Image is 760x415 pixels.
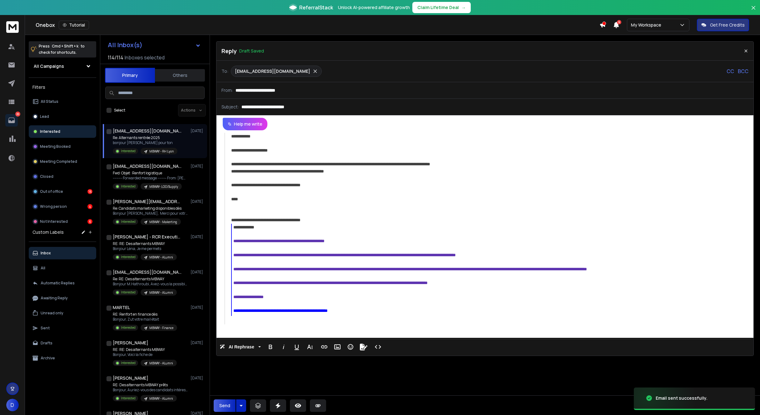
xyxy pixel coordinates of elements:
p: Archive [41,356,55,361]
p: Not Interested [40,219,68,224]
p: Draft Saved [239,48,264,54]
button: Archive [29,352,96,364]
p: Meeting Completed [40,159,77,164]
p: MBWAY - Finance [149,326,173,330]
p: Bonjour M.Hathroubi, Avez-vous la possibilité de [113,282,188,287]
p: [DATE] [191,376,205,381]
button: All Status [29,95,96,108]
p: From: [221,87,233,93]
p: 26 [15,112,20,117]
span: → [461,4,466,11]
div: Email sent successfully. [656,395,708,401]
button: Code View [372,341,384,353]
button: Tutorial [59,21,89,29]
p: Drafts [41,341,52,346]
button: D [6,399,19,411]
h1: [PERSON_NAME] [113,375,148,381]
button: Close banner [749,4,758,19]
p: RE: RE: Des alternants MBWAY [113,347,177,352]
p: Unread only [41,311,63,316]
h1: MARTEL [113,304,130,311]
p: Awaiting Reply [41,296,68,301]
p: [DATE] [191,164,205,169]
button: Not Interested6 [29,215,96,228]
h1: [PERSON_NAME][EMAIL_ADDRESS][DOMAIN_NAME] [113,198,181,205]
p: [EMAIL_ADDRESS][DOMAIN_NAME] [235,68,310,74]
div: 6 [87,219,92,224]
p: MBWAY - ALumni [149,396,173,401]
h1: All Inbox(s) [108,42,142,48]
p: My Workspace [631,22,664,28]
button: Insert Link (⌘K) [318,341,330,353]
p: Inbox [41,251,51,256]
p: Fwd: Objet : Renfort logistique [113,171,188,176]
button: Underline (⌘U) [291,341,303,353]
p: MBWAY - ALumni [149,361,173,366]
p: Interested [40,129,60,134]
button: Claim Lifetime Deal→ [412,2,471,13]
p: Reply [221,47,237,55]
p: Interested [121,219,136,224]
p: RE: Renfort en finance dès [113,312,177,317]
p: [DATE] [191,340,205,345]
button: Signature [358,341,370,353]
p: Automatic Replies [41,281,75,286]
button: Unread only [29,307,96,319]
p: ---------- Forwarded message --------- From: [PERSON_NAME] [113,176,188,181]
h1: [PERSON_NAME] [113,340,148,346]
p: RE: RE: Des alternants MBWAY [113,241,177,246]
h1: [EMAIL_ADDRESS][DOMAIN_NAME] [113,128,181,134]
span: AI Rephrase [227,344,256,350]
p: Lead [40,114,49,119]
button: Send [214,399,236,412]
p: Bonjour, Zut votre mail était [113,317,177,322]
p: [DATE] [191,234,205,239]
p: Interested [121,255,136,259]
p: MBWAY - ALumni [149,290,173,295]
p: Bonjour, Auriez-vous des candidats intéressés [113,387,188,392]
p: RE: Des alternants MBWAY prêts [113,382,188,387]
button: More Text [304,341,316,353]
p: [DATE] [191,199,205,204]
p: Bonjour, Voici la fiche de [113,352,177,357]
p: Unlock AI-powered affiliate growth [338,4,410,11]
h3: Inboxes selected [125,54,165,61]
p: Re: Candidats marketing disponibles dès [113,206,188,211]
h1: [EMAIL_ADDRESS][DOMAIN_NAME] [113,269,181,275]
p: MBWAY- LOG/Supply [149,184,178,189]
button: All [29,262,96,274]
p: MBWAY - RH Lyon [149,149,174,154]
p: Get Free Credits [710,22,745,28]
p: Closed [40,174,53,179]
button: Get Free Credits [697,19,749,31]
h3: Filters [29,83,96,92]
button: Insert Image (⌘P) [331,341,343,353]
div: 4 [87,204,92,209]
p: BCC [738,67,748,75]
p: Press to check for shortcuts. [39,43,85,56]
label: Select [114,108,125,113]
button: Lead [29,110,96,123]
h1: [PERSON_NAME] - RCR Executive [113,234,181,240]
h1: [EMAIL_ADDRESS][DOMAIN_NAME] [113,163,181,169]
span: ReferralStack [299,4,333,11]
div: 16 [87,189,92,194]
button: Sent [29,322,96,334]
p: Interested [121,149,136,153]
span: 9 [617,20,621,24]
p: To: [221,68,228,74]
button: Closed [29,170,96,183]
button: Inbox [29,247,96,259]
p: Re: RE: Des alternants MBWAY [113,277,188,282]
button: Others [155,68,205,82]
p: Re: Alternants rentrée 2025 [113,135,177,140]
p: [DATE] [191,305,205,310]
p: Interested [121,184,136,189]
button: AI Rephrase [218,341,262,353]
p: Out of office [40,189,63,194]
button: Drafts [29,337,96,349]
p: Interested [121,325,136,330]
button: Interested [29,125,96,138]
p: Subject: [221,104,239,110]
